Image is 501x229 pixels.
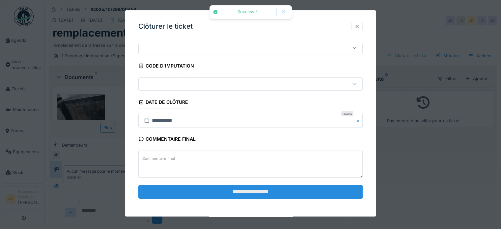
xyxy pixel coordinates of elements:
div: Commentaire final [138,134,196,146]
div: Success ! [221,9,273,15]
div: Requis [341,111,353,117]
div: Code d'imputation [138,61,194,72]
button: Close [355,114,363,128]
label: Commentaire final [141,155,176,163]
div: Date de clôture [138,97,188,108]
h3: Clôturer le ticket [138,22,193,31]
